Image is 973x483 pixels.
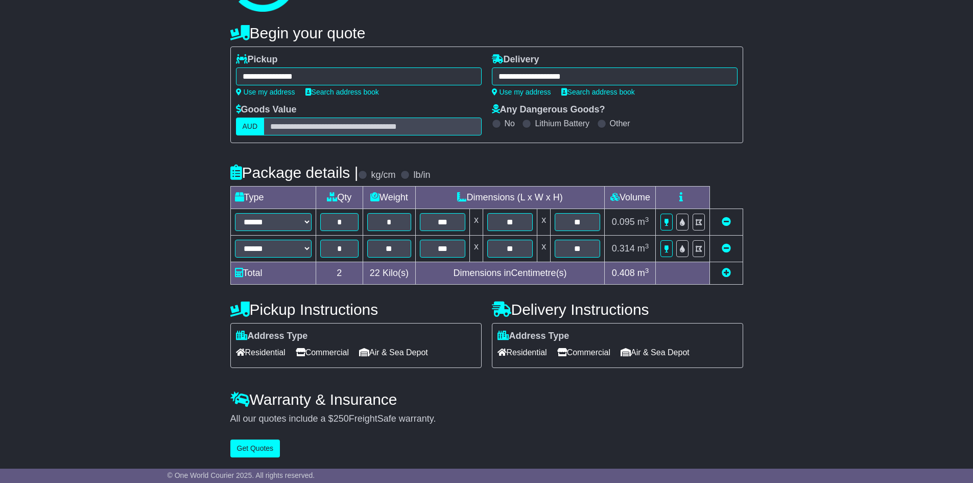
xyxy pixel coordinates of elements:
span: Commercial [557,344,610,360]
a: Search address book [561,88,635,96]
label: Lithium Battery [535,119,589,128]
label: Pickup [236,54,278,65]
h4: Pickup Instructions [230,301,482,318]
span: 0.408 [612,268,635,278]
td: Volume [605,187,656,209]
label: Address Type [236,331,308,342]
sup: 3 [645,242,649,250]
td: x [469,236,483,262]
label: Any Dangerous Goods? [492,104,605,116]
td: Qty [316,187,363,209]
label: lb/in [413,170,430,181]
td: Dimensions in Centimetre(s) [415,262,605,285]
a: Use my address [492,88,551,96]
h4: Warranty & Insurance [230,391,743,408]
h4: Delivery Instructions [492,301,743,318]
a: Add new item [722,268,731,278]
span: Air & Sea Depot [621,344,690,360]
td: Total [230,262,316,285]
span: m [637,243,649,254]
span: Residential [236,344,286,360]
label: kg/cm [371,170,395,181]
span: © One World Courier 2025. All rights reserved. [168,471,315,479]
span: Commercial [296,344,349,360]
a: Use my address [236,88,295,96]
sup: 3 [645,216,649,223]
h4: Package details | [230,164,359,181]
span: m [637,268,649,278]
a: Search address book [305,88,379,96]
label: Delivery [492,54,539,65]
label: Other [610,119,630,128]
span: 0.314 [612,243,635,254]
td: Kilo(s) [363,262,416,285]
td: x [537,236,551,262]
span: 0.095 [612,217,635,227]
label: AUD [236,118,265,135]
span: m [637,217,649,227]
a: Remove this item [722,243,731,254]
span: 250 [334,413,349,424]
div: All our quotes include a $ FreightSafe warranty. [230,413,743,425]
button: Get Quotes [230,440,280,457]
td: Type [230,187,316,209]
span: Air & Sea Depot [359,344,428,360]
td: x [469,209,483,236]
span: 22 [370,268,380,278]
td: Weight [363,187,416,209]
label: Goods Value [236,104,297,116]
label: Address Type [497,331,569,342]
sup: 3 [645,267,649,274]
td: x [537,209,551,236]
td: Dimensions (L x W x H) [415,187,605,209]
td: 2 [316,262,363,285]
label: No [505,119,515,128]
span: Residential [497,344,547,360]
h4: Begin your quote [230,25,743,41]
a: Remove this item [722,217,731,227]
